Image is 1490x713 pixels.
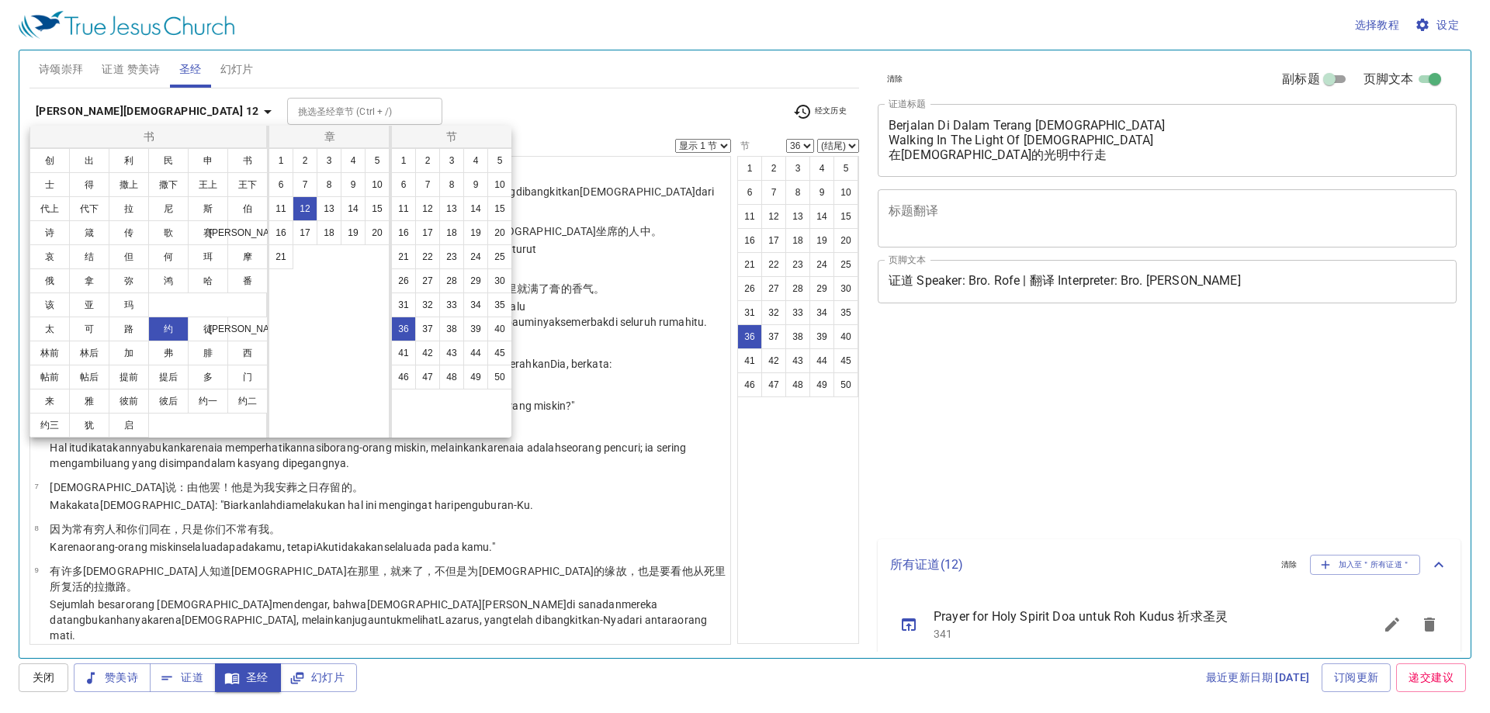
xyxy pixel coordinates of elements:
[365,148,390,173] button: 5
[439,317,464,341] button: 38
[317,196,341,221] button: 13
[109,341,149,365] button: 加
[463,220,488,245] button: 19
[317,148,341,173] button: 3
[148,341,189,365] button: 弗
[463,341,488,365] button: 44
[188,365,228,389] button: 多
[109,172,149,197] button: 撒上
[391,220,416,245] button: 16
[269,220,293,245] button: 16
[463,172,488,197] button: 9
[109,148,149,173] button: 利
[463,148,488,173] button: 4
[269,196,293,221] button: 11
[148,268,189,293] button: 鸿
[487,244,512,269] button: 25
[29,365,70,389] button: 帖前
[391,148,416,173] button: 1
[188,341,228,365] button: 腓
[188,389,228,414] button: 约一
[69,317,109,341] button: 可
[415,292,440,317] button: 32
[109,244,149,269] button: 但
[293,220,317,245] button: 17
[69,268,109,293] button: 拿
[463,317,488,341] button: 39
[391,341,416,365] button: 41
[29,220,70,245] button: 诗
[293,148,317,173] button: 2
[365,172,390,197] button: 10
[109,365,149,389] button: 提前
[487,172,512,197] button: 10
[69,365,109,389] button: 帖后
[109,220,149,245] button: 传
[365,220,390,245] button: 20
[109,196,149,221] button: 拉
[109,389,149,414] button: 彼前
[391,317,416,341] button: 36
[69,220,109,245] button: 箴
[148,196,189,221] button: 尼
[415,268,440,293] button: 27
[148,389,189,414] button: 彼后
[269,244,293,269] button: 21
[188,148,228,173] button: 申
[391,172,416,197] button: 6
[69,148,109,173] button: 出
[317,172,341,197] button: 8
[148,148,189,173] button: 民
[69,196,109,221] button: 代下
[341,148,366,173] button: 4
[415,341,440,365] button: 42
[227,244,268,269] button: 摩
[69,413,109,438] button: 犹
[439,196,464,221] button: 13
[188,196,228,221] button: 斯
[29,292,70,317] button: 该
[227,389,268,414] button: 约二
[341,172,366,197] button: 9
[269,148,293,173] button: 1
[317,220,341,245] button: 18
[227,341,268,365] button: 西
[109,413,149,438] button: 启
[29,341,70,365] button: 林前
[415,244,440,269] button: 22
[227,317,268,341] button: [PERSON_NAME]
[395,129,508,144] p: 节
[487,365,512,389] button: 50
[463,365,488,389] button: 49
[69,341,109,365] button: 林后
[487,220,512,245] button: 20
[365,196,390,221] button: 15
[391,244,416,269] button: 21
[439,268,464,293] button: 28
[341,220,366,245] button: 19
[487,341,512,365] button: 45
[487,292,512,317] button: 35
[463,292,488,317] button: 34
[487,317,512,341] button: 40
[29,389,70,414] button: 来
[188,268,228,293] button: 哈
[391,292,416,317] button: 31
[415,317,440,341] button: 37
[29,196,70,221] button: 代上
[69,389,109,414] button: 雅
[69,244,109,269] button: 结
[29,317,70,341] button: 太
[227,172,268,197] button: 王下
[415,365,440,389] button: 47
[29,244,70,269] button: 哀
[33,129,265,144] p: 书
[439,244,464,269] button: 23
[188,172,228,197] button: 王上
[227,365,268,389] button: 门
[391,196,416,221] button: 11
[439,148,464,173] button: 3
[148,317,189,341] button: 约
[109,292,149,317] button: 玛
[415,148,440,173] button: 2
